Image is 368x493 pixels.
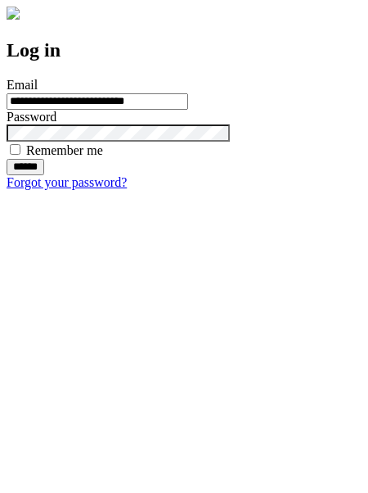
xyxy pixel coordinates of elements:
[7,7,20,20] img: logo-4e3dc11c47720685a147b03b5a06dd966a58ff35d612b21f08c02c0306f2b779.png
[26,143,103,157] label: Remember me
[7,110,56,124] label: Password
[7,39,361,61] h2: Log in
[7,78,38,92] label: Email
[7,175,127,189] a: Forgot your password?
